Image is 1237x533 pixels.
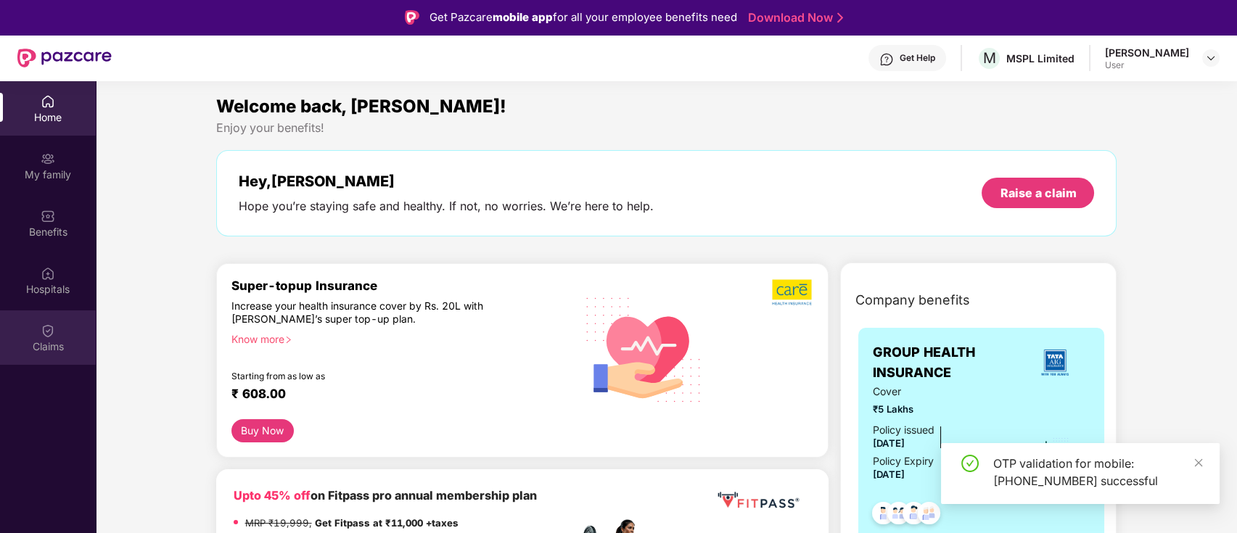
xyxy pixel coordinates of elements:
b: Upto 45% off [234,488,311,503]
div: [PERSON_NAME] [1105,46,1189,59]
div: Policy issued [873,422,934,438]
img: insurerLogo [1035,343,1074,382]
a: Download Now [748,10,839,25]
div: Hey, [PERSON_NAME] [239,173,654,190]
div: MSPL Limited [1006,51,1074,65]
div: OTP validation for mobile: [PHONE_NUMBER] successful [993,455,1202,489]
b: on Fitpass pro annual membership plan [234,488,537,503]
span: Company benefits [855,290,970,310]
div: Raise a claim [1000,185,1076,201]
div: Increase your health insurance cover by Rs. 20L with [PERSON_NAME]’s super top-up plan. [231,299,509,326]
button: Buy Now [231,419,295,442]
span: Cover [873,384,1003,400]
img: Stroke [837,10,843,25]
strong: Get Fitpass at ₹11,000 +taxes [315,517,459,529]
img: svg+xml;base64,PHN2ZyBpZD0iQmVuZWZpdHMiIHhtbG5zPSJodHRwOi8vd3d3LnczLm9yZy8yMDAwL3N2ZyIgd2lkdGg9Ij... [41,209,55,223]
div: Get Help [900,52,935,64]
img: svg+xml;base64,PHN2ZyBpZD0iSG9tZSIgeG1sbnM9Imh0dHA6Ly93d3cudzMub3JnLzIwMDAvc3ZnIiB3aWR0aD0iMjAiIG... [41,94,55,109]
strong: mobile app [493,10,553,24]
span: [DATE] [873,437,905,449]
img: svg+xml;base64,PHN2ZyB4bWxucz0iaHR0cDovL3d3dy53My5vcmcvMjAwMC9zdmciIHdpZHRoPSI0OC45NDMiIGhlaWdodD... [866,497,901,533]
img: svg+xml;base64,PHN2ZyBpZD0iSG9zcGl0YWxzIiB4bWxucz0iaHR0cDovL3d3dy53My5vcmcvMjAwMC9zdmciIHdpZHRoPS... [41,266,55,281]
span: Welcome back, [PERSON_NAME]! [216,96,506,117]
div: Super-topup Insurance [231,278,571,293]
div: Enjoy your benefits! [216,120,1117,136]
img: svg+xml;base64,PHN2ZyB3aWR0aD0iMjAiIGhlaWdodD0iMjAiIHZpZXdCb3g9IjAgMCAyMCAyMCIgZmlsbD0ibm9uZSIgeG... [41,152,55,166]
img: svg+xml;base64,PHN2ZyB4bWxucz0iaHR0cDovL3d3dy53My5vcmcvMjAwMC9zdmciIHhtbG5zOnhsaW5rPSJodHRwOi8vd3... [575,278,713,419]
img: svg+xml;base64,PHN2ZyBpZD0iQ2xhaW0iIHhtbG5zPSJodHRwOi8vd3d3LnczLm9yZy8yMDAwL3N2ZyIgd2lkdGg9IjIwIi... [41,323,55,338]
img: svg+xml;base64,PHN2ZyB4bWxucz0iaHR0cDovL3d3dy53My5vcmcvMjAwMC9zdmciIHdpZHRoPSI0OC45NDMiIGhlaWdodD... [911,497,947,533]
img: fppp.png [715,487,802,513]
div: Get Pazcare for all your employee benefits need [430,9,737,26]
img: New Pazcare Logo [17,49,112,67]
span: M [983,49,996,67]
img: svg+xml;base64,PHN2ZyB4bWxucz0iaHR0cDovL3d3dy53My5vcmcvMjAwMC9zdmciIHdpZHRoPSI0OC45NDMiIGhlaWdodD... [896,497,932,533]
img: svg+xml;base64,PHN2ZyBpZD0iSGVscC0zMngzMiIgeG1sbnM9Imh0dHA6Ly93d3cudzMub3JnLzIwMDAvc3ZnIiB3aWR0aD... [879,52,894,67]
span: GROUP HEALTH INSURANCE [873,342,1019,384]
img: b5dec4f62d2307b9de63beb79f102df3.png [772,278,813,306]
img: Logo [405,10,419,25]
div: ₹ 608.00 [231,387,556,404]
img: icon [1023,437,1070,484]
div: Know more [231,333,562,343]
div: User [1105,59,1189,71]
div: Starting from as low as [231,371,509,381]
img: svg+xml;base64,PHN2ZyBpZD0iRHJvcGRvd24tMzJ4MzIiIHhtbG5zPSJodHRwOi8vd3d3LnczLm9yZy8yMDAwL3N2ZyIgd2... [1205,52,1217,64]
span: right [284,336,292,344]
div: Hope you’re staying safe and healthy. If not, no worries. We’re here to help. [239,199,654,214]
span: [DATE] [873,468,905,480]
div: Policy Expiry [873,453,934,469]
span: ₹5 Lakhs [873,402,1003,417]
span: check-circle [961,455,979,472]
del: MRP ₹19,999, [245,517,312,529]
span: close [1193,458,1204,468]
img: svg+xml;base64,PHN2ZyB4bWxucz0iaHR0cDovL3d3dy53My5vcmcvMjAwMC9zdmciIHdpZHRoPSI0OC45MTUiIGhlaWdodD... [881,497,916,533]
